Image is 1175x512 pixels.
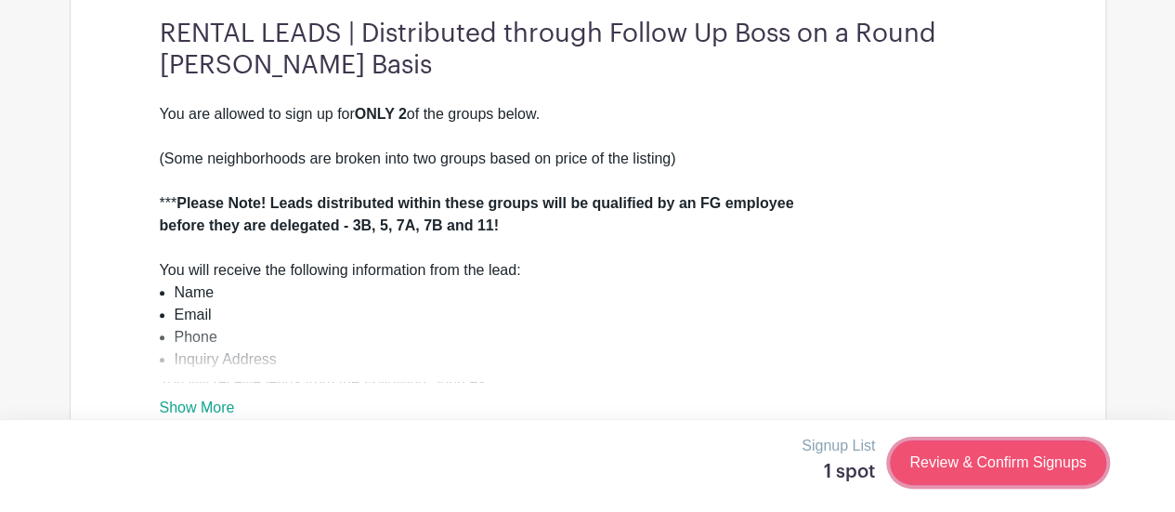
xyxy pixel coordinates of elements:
strong: ONLY 2 [355,106,407,122]
div: You are allowed to sign up for of the groups below. [160,103,1016,125]
div: You will receive leads from the Following Sources: [160,371,1016,393]
h5: 1 spot [802,461,875,483]
li: Inquiry Address [175,348,1016,371]
li: Name [175,282,1016,304]
p: Signup List [802,435,875,457]
strong: Please Note! Leads distributed within these groups will be qualified by an FG employee [176,195,793,211]
a: Show More [160,400,235,423]
div: You will receive the following information from the lead: [160,259,1016,282]
h3: RENTAL LEADS | Distributed through Follow Up Boss on a Round [PERSON_NAME] Basis [160,19,1016,81]
li: Email [175,304,1016,326]
strong: before they are delegated - 3B, 5, 7A, 7B and 11! [160,217,499,233]
li: Phone [175,326,1016,348]
a: Review & Confirm Signups [890,440,1105,485]
div: (Some neighborhoods are broken into two groups based on price of the listing) [160,148,1016,170]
